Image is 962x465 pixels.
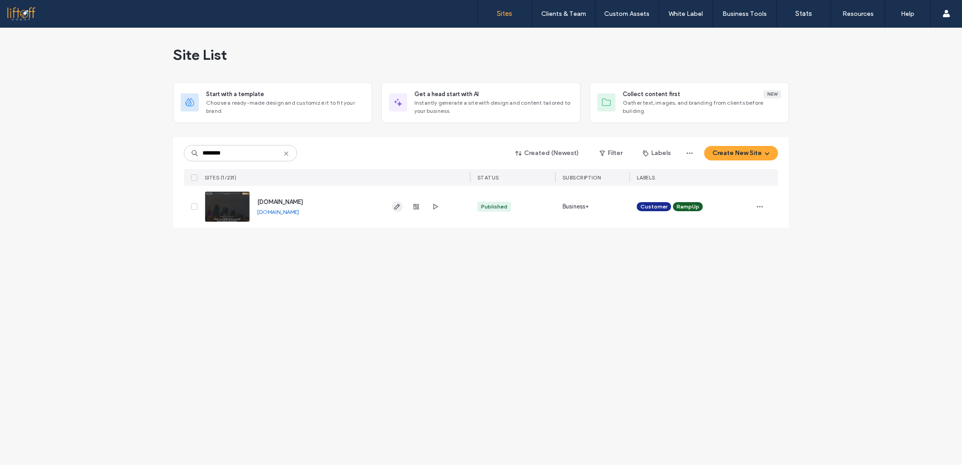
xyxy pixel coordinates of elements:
[723,10,767,18] label: Business Tools
[563,202,589,211] span: Business+
[206,99,365,115] span: Choose a ready-made design and customize it to fit your brand.
[635,146,679,160] button: Labels
[563,174,601,181] span: SUBSCRIPTION
[257,208,299,215] a: [DOMAIN_NAME]
[481,203,507,211] div: Published
[669,10,703,18] label: White Label
[497,10,513,18] label: Sites
[764,90,781,98] div: New
[20,6,39,15] span: Help
[173,46,227,64] span: Site List
[477,174,499,181] span: STATUS
[508,146,587,160] button: Created (Newest)
[901,10,915,18] label: Help
[623,90,680,99] span: Collect content first
[206,90,264,99] span: Start with a template
[623,99,781,115] span: Gather text, images, and branding from clients before building.
[257,199,303,205] a: [DOMAIN_NAME]
[414,99,573,115] span: Instantly generate a site with design and content tailored to your business.
[842,10,874,18] label: Resources
[591,146,631,160] button: Filter
[640,203,668,211] span: Customer
[637,174,655,181] span: LABELS
[704,146,778,160] button: Create New Site
[605,10,650,18] label: Custom Assets
[795,10,812,18] label: Stats
[173,82,372,123] div: Start with a templateChoose a ready-made design and customize it to fit your brand.
[205,174,237,181] span: SITES (1/231)
[677,203,699,211] span: RampUp
[541,10,586,18] label: Clients & Team
[381,82,581,123] div: Get a head start with AIInstantly generate a site with design and content tailored to your business.
[590,82,789,123] div: Collect content firstNewGather text, images, and branding from clients before building.
[414,90,479,99] span: Get a head start with AI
